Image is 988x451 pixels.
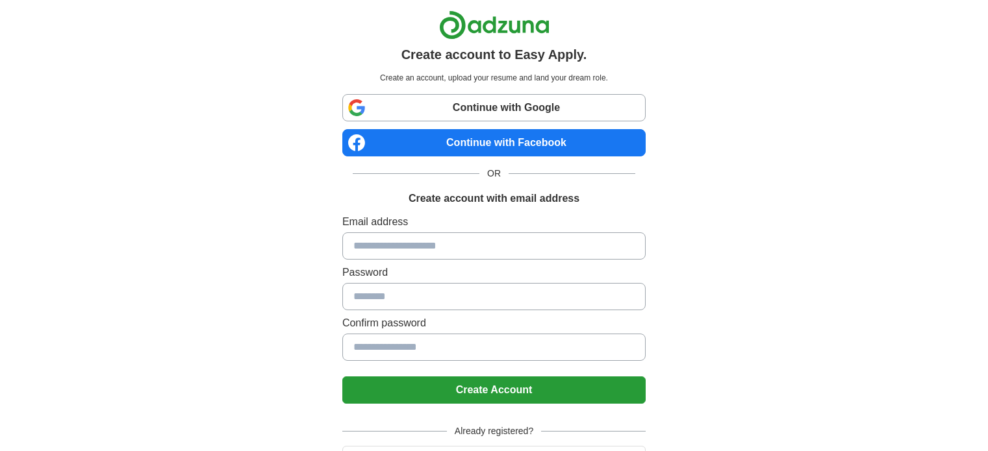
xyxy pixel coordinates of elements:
a: Continue with Google [342,94,646,121]
span: Already registered? [447,424,541,438]
label: Email address [342,214,646,230]
p: Create an account, upload your resume and land your dream role. [345,72,643,84]
h1: Create account with email address [409,191,579,206]
h1: Create account to Easy Apply. [401,45,587,64]
label: Password [342,265,646,280]
img: Adzuna logo [439,10,550,40]
span: OR [479,167,509,180]
button: Create Account [342,376,646,404]
label: Confirm password [342,315,646,331]
a: Continue with Facebook [342,129,646,156]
